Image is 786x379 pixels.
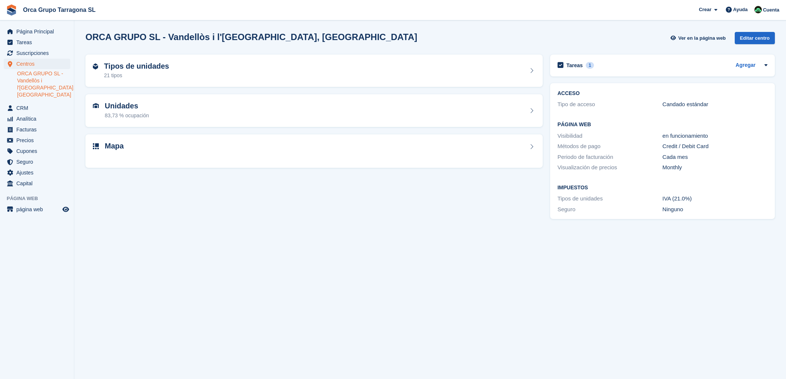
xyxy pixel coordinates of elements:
[4,26,70,37] a: menu
[16,157,61,167] span: Seguro
[85,94,543,127] a: Unidades 83,73 % ocupación
[662,142,767,151] div: Credit / Debit Card
[6,4,17,16] img: stora-icon-8386f47178a22dfd0bd8f6a31ec36ba5ce8667c1dd55bd0f319d3a0aa187defe.svg
[93,63,98,69] img: unit-type-icn-2b2737a686de81e16bb02015468b77c625bbabd49415b5ef34ead5e3b44a266d.svg
[16,37,61,48] span: Tareas
[61,205,70,214] a: Vista previa de la tienda
[4,124,70,135] a: menu
[558,100,663,109] div: Tipo de acceso
[662,205,767,214] div: Ninguno
[586,62,594,69] div: 1
[4,103,70,113] a: menu
[93,143,99,149] img: map-icn-33ee37083ee616e46c38cad1a60f524a97daa1e2b2c8c0bc3eb3415660979fc1.svg
[16,114,61,124] span: Analítica
[16,178,61,189] span: Capital
[85,32,417,42] h2: ORCA GRUPO SL - Vandellòs i l'[GEOGRAPHIC_DATA], [GEOGRAPHIC_DATA]
[4,204,70,215] a: menú
[558,195,663,203] div: Tipos de unidades
[662,153,767,161] div: Cada mes
[16,135,61,146] span: Precios
[558,153,663,161] div: Periodo de facturación
[4,157,70,167] a: menu
[4,146,70,156] a: menu
[4,135,70,146] a: menu
[93,103,99,108] img: unit-icn-7be61d7bf1b0ce9d3e12c5938cc71ed9869f7b940bace4675aadf7bd6d80202e.svg
[735,61,756,70] a: Agregar
[16,167,61,178] span: Ajustes
[662,100,767,109] div: Candado estándar
[4,167,70,178] a: menu
[85,55,543,87] a: Tipos de unidades 21 tipos
[16,26,61,37] span: Página Principal
[678,35,726,42] span: Ver en la página web
[662,195,767,203] div: IVA (21.0%)
[16,48,61,58] span: Suscripciones
[104,62,169,71] h2: Tipos de unidades
[4,59,70,69] a: menu
[4,48,70,58] a: menu
[662,132,767,140] div: en funcionamiento
[105,142,124,150] h2: Mapa
[699,6,711,13] span: Crear
[566,62,583,69] h2: Tareas
[16,103,61,113] span: CRM
[104,72,169,79] div: 21 tipos
[85,134,543,168] a: Mapa
[17,70,70,98] a: ORCA GRUPO SL - Vandellòs i l'[GEOGRAPHIC_DATA], [GEOGRAPHIC_DATA]
[754,6,762,13] img: Tania
[16,204,61,215] span: página web
[558,132,663,140] div: Visibilidad
[105,102,149,110] h2: Unidades
[558,122,767,128] h2: Página web
[16,59,61,69] span: Centros
[7,195,74,202] span: Página web
[4,178,70,189] a: menu
[558,91,767,97] h2: ACCESO
[16,124,61,135] span: Facturas
[735,32,775,44] div: Editar centro
[4,37,70,48] a: menu
[558,163,663,172] div: Visualización de precios
[735,32,775,47] a: Editar centro
[4,114,70,124] a: menu
[558,185,767,191] h2: Impuestos
[558,142,663,151] div: Métodos de pago
[105,112,149,120] div: 83,73 % ocupación
[763,6,779,14] span: Cuenta
[670,32,729,44] a: Ver en la página web
[20,4,98,16] a: Orca Grupo Tarragona SL
[558,205,663,214] div: Seguro
[733,6,748,13] span: Ayuda
[662,163,767,172] div: Monthly
[16,146,61,156] span: Cupones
